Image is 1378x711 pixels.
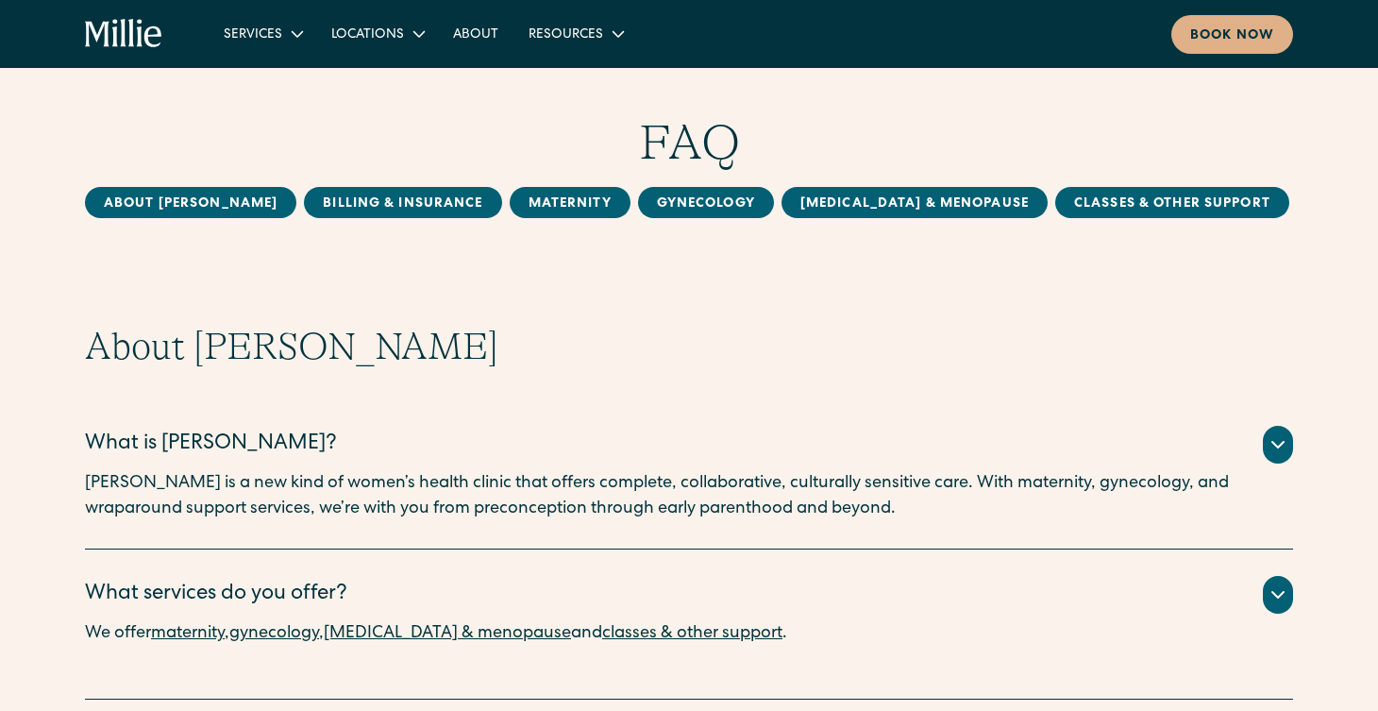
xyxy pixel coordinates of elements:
[85,113,1293,172] h1: FAQ
[85,430,337,461] div: What is [PERSON_NAME]?
[85,580,347,611] div: What services do you offer?
[638,187,774,218] a: Gynecology
[224,25,282,45] div: Services
[151,625,225,642] a: maternity
[85,647,1293,672] p: ‍
[85,187,296,218] a: About [PERSON_NAME]
[781,187,1048,218] a: [MEDICAL_DATA] & Menopause
[85,471,1293,522] p: [PERSON_NAME] is a new kind of women’s health clinic that offers complete, collaborative, cultura...
[1190,26,1274,46] div: Book now
[438,18,513,49] a: About
[85,621,1293,647] p: We offer , , and .
[229,625,319,642] a: gynecology
[304,187,501,218] a: Billing & Insurance
[331,25,404,45] div: Locations
[1171,15,1293,54] a: Book now
[1055,187,1289,218] a: Classes & Other Support
[324,625,571,642] a: [MEDICAL_DATA] & menopause
[510,187,630,218] a: MAternity
[529,25,603,45] div: Resources
[85,324,1293,369] h2: About [PERSON_NAME]
[602,625,782,642] a: classes & other support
